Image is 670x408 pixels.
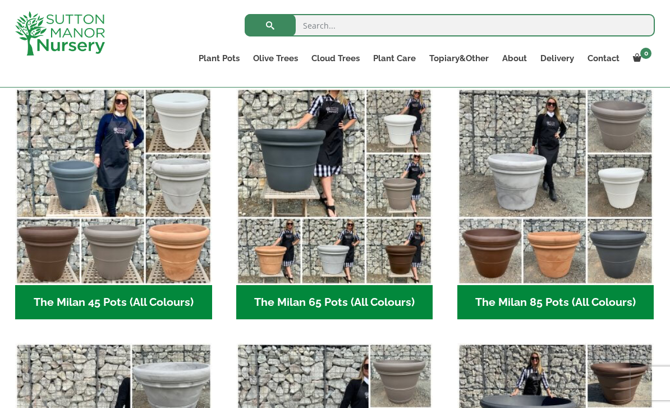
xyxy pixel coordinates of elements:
img: The Milan 45 Pots (All Colours) [15,88,212,285]
span: 0 [640,48,651,59]
a: Visit product category The Milan 45 Pots (All Colours) [15,88,212,319]
img: The Milan 65 Pots (All Colours) [236,88,433,285]
img: The Milan 85 Pots (All Colours) [457,88,654,285]
a: Olive Trees [246,51,305,66]
a: Plant Care [366,51,423,66]
a: Plant Pots [192,51,246,66]
a: Topiary&Other [423,51,495,66]
img: logo [15,11,105,56]
a: Cloud Trees [305,51,366,66]
h2: The Milan 45 Pots (All Colours) [15,285,212,320]
a: About [495,51,534,66]
a: Visit product category The Milan 85 Pots (All Colours) [457,88,654,319]
a: Delivery [534,51,581,66]
h2: The Milan 65 Pots (All Colours) [236,285,433,320]
a: 0 [626,51,655,66]
h2: The Milan 85 Pots (All Colours) [457,285,654,320]
a: Visit product category The Milan 65 Pots (All Colours) [236,88,433,319]
a: Contact [581,51,626,66]
input: Search... [245,14,655,36]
